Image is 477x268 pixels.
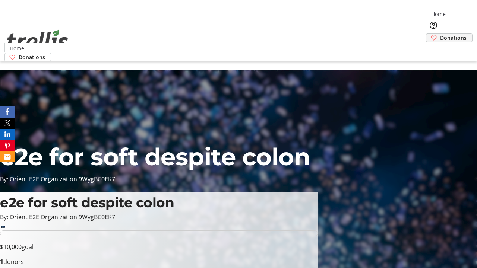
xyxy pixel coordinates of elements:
[10,44,24,52] span: Home
[426,42,441,57] button: Cart
[4,53,51,61] a: Donations
[4,22,71,59] img: Orient E2E Organization 9WygBC0EK7's Logo
[5,44,29,52] a: Home
[426,10,450,18] a: Home
[426,33,473,42] a: Donations
[426,18,441,33] button: Help
[431,10,446,18] span: Home
[440,34,467,42] span: Donations
[19,53,45,61] span: Donations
